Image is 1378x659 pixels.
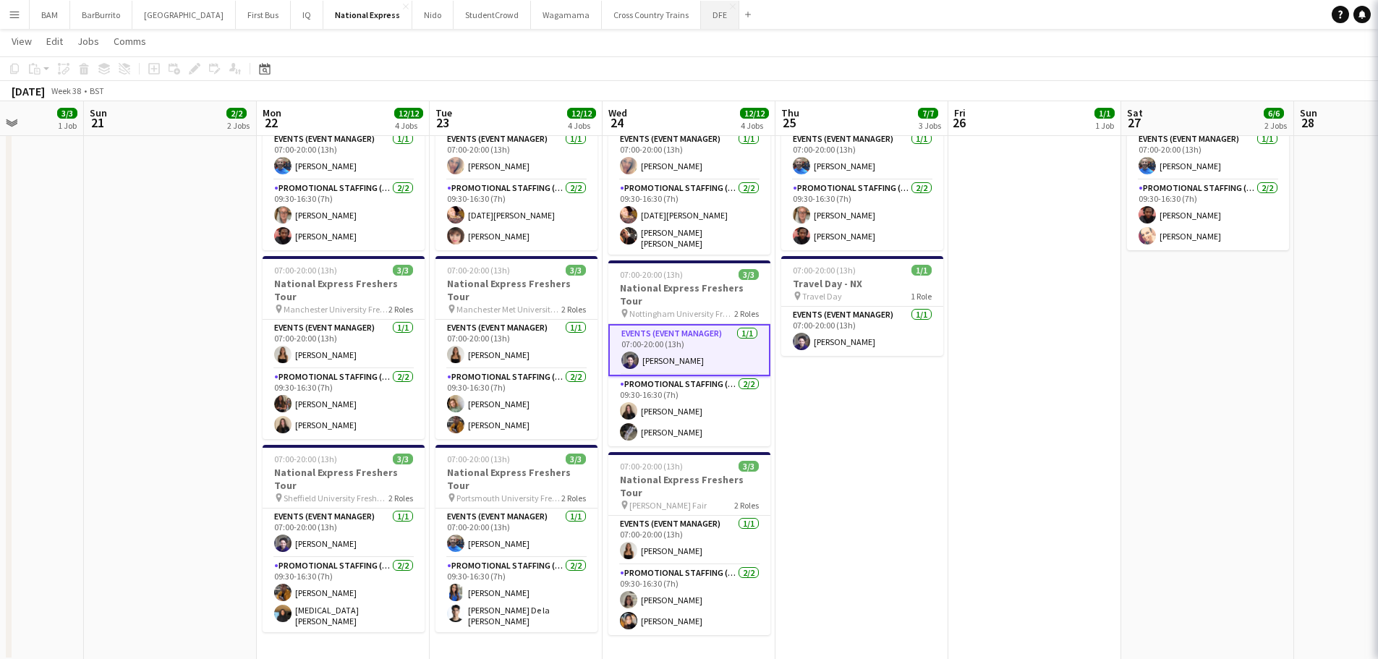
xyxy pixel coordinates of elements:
span: Sat [1127,106,1143,119]
span: Comms [114,35,146,48]
app-job-card: 07:00-20:00 (13h)3/3National Express Freshers Tour Bristol University Freshers Fair2 RolesEvents ... [1127,67,1289,250]
span: Week 38 [48,85,84,96]
span: Edit [46,35,63,48]
app-card-role: Promotional Staffing (Brand Ambassadors)2/209:30-16:30 (7h)[DATE][PERSON_NAME][PERSON_NAME] [PERS... [608,180,770,255]
h3: National Express Freshers Tour [435,466,597,492]
app-job-card: 07:00-20:00 (13h)1/1Travel Day - NX Travel Day1 RoleEvents (Event Manager)1/107:00-20:00 (13h)[PE... [781,256,943,356]
span: Sun [90,106,107,119]
button: First Bus [236,1,291,29]
span: 2 Roles [734,308,759,319]
div: 4 Jobs [395,120,422,131]
button: Wagamama [531,1,602,29]
span: 1/1 [911,265,932,276]
app-card-role: Events (Event Manager)1/107:00-20:00 (13h)[PERSON_NAME] [781,131,943,180]
button: Cross Country Trains [602,1,701,29]
a: Edit [41,32,69,51]
app-card-role: Events (Event Manager)1/107:00-20:00 (13h)[PERSON_NAME] [263,320,425,369]
span: View [12,35,32,48]
app-job-card: 07:00-20:00 (13h)3/3National Express Freshers Tour Leicester University Freshers Fair2 RolesEvent... [435,67,597,250]
span: Tue [435,106,452,119]
app-job-card: 07:00-20:00 (13h)3/3National Express Freshers Tour Portsmouth University Freshers Fair2 RolesEven... [435,445,597,632]
app-card-role: Events (Event Manager)1/107:00-20:00 (13h)[PERSON_NAME] [608,324,770,376]
button: StudentCrowd [454,1,531,29]
span: 3/3 [739,269,759,280]
app-job-card: 07:00-20:00 (13h)3/3National Express Freshers Tour Manchester University Freshers Fair2 RolesEven... [263,256,425,439]
span: 2 Roles [388,304,413,315]
span: 3/3 [566,454,586,464]
span: 07:00-20:00 (13h) [447,454,510,464]
div: 2 Jobs [227,120,250,131]
app-job-card: 07:00-20:00 (13h)3/3National Express Freshers Tour Swansea University Freshers Fair2 RolesEvents ... [781,67,943,250]
span: 2 Roles [561,304,586,315]
span: 3/3 [393,265,413,276]
app-job-card: 07:00-20:00 (13h)3/3National Express Freshers Tour Cardiff University Freshers Fair2 RolesEvents ... [263,67,425,250]
app-card-role: Events (Event Manager)1/107:00-20:00 (13h)[PERSON_NAME] [435,131,597,180]
div: 1 Job [58,120,77,131]
app-card-role: Events (Event Manager)1/107:00-20:00 (13h)[PERSON_NAME] [1127,131,1289,180]
app-card-role: Promotional Staffing (Brand Ambassadors)2/209:30-16:30 (7h)[PERSON_NAME][PERSON_NAME] [263,369,425,439]
app-card-role: Promotional Staffing (Brand Ambassadors)2/209:30-16:30 (7h)[PERSON_NAME][PERSON_NAME] [1127,180,1289,250]
app-card-role: Promotional Staffing (Brand Ambassadors)2/209:30-16:30 (7h)[PERSON_NAME][MEDICAL_DATA][PERSON_NAME] [263,558,425,632]
app-card-role: Promotional Staffing (Brand Ambassadors)2/209:30-16:30 (7h)[PERSON_NAME][PERSON_NAME] [781,180,943,250]
div: [DATE] [12,84,45,98]
span: [PERSON_NAME] Fair [629,500,707,511]
app-card-role: Promotional Staffing (Brand Ambassadors)2/209:30-16:30 (7h)[PERSON_NAME][PERSON_NAME] [263,180,425,250]
span: Fri [954,106,966,119]
span: 12/12 [740,108,769,119]
span: 07:00-20:00 (13h) [447,265,510,276]
span: 07:00-20:00 (13h) [620,269,683,280]
span: Manchester University Freshers Fair [284,304,388,315]
span: 7/7 [918,108,938,119]
span: 07:00-20:00 (13h) [274,454,337,464]
app-job-card: 07:00-20:00 (13h)3/3National Express Freshers Tour Manchester Met University Freshers Fair2 Roles... [435,256,597,439]
app-card-role: Events (Event Manager)1/107:00-20:00 (13h)[PERSON_NAME] [263,131,425,180]
span: 6/6 [1264,108,1284,119]
button: [GEOGRAPHIC_DATA] [132,1,236,29]
button: BAM [30,1,70,29]
span: 23 [433,114,452,131]
app-card-role: Events (Event Manager)1/107:00-20:00 (13h)[PERSON_NAME] [435,320,597,369]
span: 2 Roles [734,500,759,511]
div: 2 Jobs [1264,120,1287,131]
span: 3/3 [566,265,586,276]
h3: National Express Freshers Tour [263,277,425,303]
div: 07:00-20:00 (13h)3/3National Express Freshers Tour [PERSON_NAME] Fair2 RolesEvents (Event Manager... [608,452,770,635]
button: BarBurrito [70,1,132,29]
span: 21 [88,114,107,131]
button: IQ [291,1,323,29]
app-card-role: Events (Event Manager)1/107:00-20:00 (13h)[PERSON_NAME] [435,509,597,558]
span: 2 Roles [388,493,413,503]
app-card-role: Promotional Staffing (Brand Ambassadors)2/209:30-16:30 (7h)[PERSON_NAME][PERSON_NAME] [435,369,597,439]
button: Nido [412,1,454,29]
div: 3 Jobs [919,120,941,131]
app-card-role: Promotional Staffing (Brand Ambassadors)2/209:30-16:30 (7h)[DATE][PERSON_NAME][PERSON_NAME] [435,180,597,250]
span: Thu [781,106,799,119]
span: 28 [1298,114,1317,131]
div: 4 Jobs [568,120,595,131]
span: 24 [606,114,627,131]
div: 4 Jobs [741,120,768,131]
span: 2/2 [226,108,247,119]
span: 22 [260,114,281,131]
span: 12/12 [567,108,596,119]
h3: National Express Freshers Tour [435,277,597,303]
a: Jobs [72,32,105,51]
h3: National Express Freshers Tour [263,466,425,492]
a: View [6,32,38,51]
span: Sheffield University Freshers Fair [284,493,388,503]
span: Portsmouth University Freshers Fair [456,493,561,503]
span: Sun [1300,106,1317,119]
app-job-card: 07:00-20:00 (13h)3/3National Express Freshers Tour Nottingham University Freshers Fair2 RolesEven... [608,260,770,446]
app-job-card: 07:00-20:00 (13h)3/3National Express Freshers Tour Sheffield University Freshers Fair2 RolesEvent... [263,445,425,632]
span: 1/1 [1094,108,1115,119]
div: 07:00-20:00 (13h)3/3National Express Freshers Tour De Montfort University Freshers Fair2 RolesEve... [608,67,770,255]
span: 26 [952,114,966,131]
span: Mon [263,106,281,119]
span: Nottingham University Freshers Fair [629,308,734,319]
